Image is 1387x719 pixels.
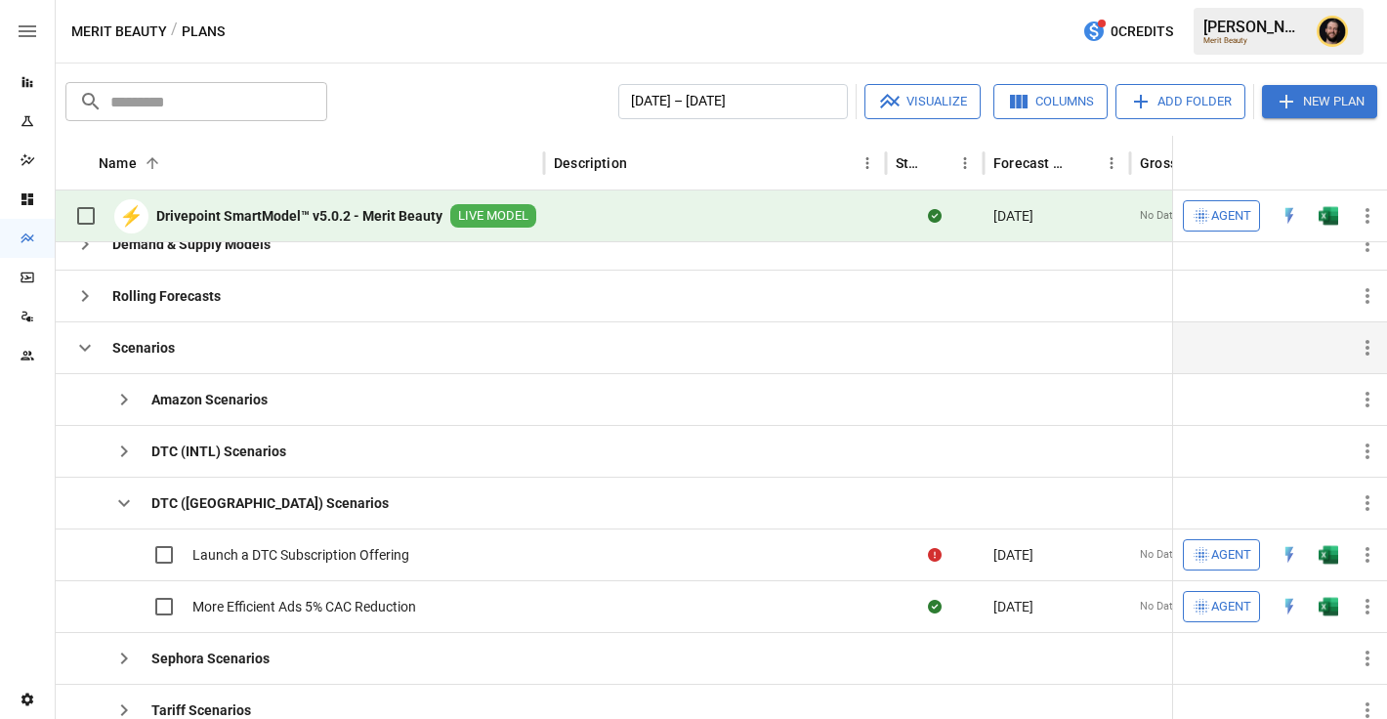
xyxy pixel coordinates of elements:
[151,493,389,513] b: DTC ([GEOGRAPHIC_DATA]) Scenarios
[1074,14,1181,50] button: 0Credits
[928,597,942,616] div: Sync complete
[1071,149,1098,177] button: Sort
[984,529,1130,580] div: [DATE]
[896,155,922,171] div: Status
[139,149,166,177] button: Sort
[1098,149,1125,177] button: Forecast start column menu
[1319,206,1338,226] img: g5qfjXmAAAAABJRU5ErkJggg==
[192,545,409,565] span: Launch a DTC Subscription Offering
[629,149,656,177] button: Sort
[1183,539,1260,571] button: Agent
[1111,20,1173,44] span: 0 Credits
[993,155,1069,171] div: Forecast start
[618,84,848,119] button: [DATE] – [DATE]
[984,190,1130,242] div: [DATE]
[1211,596,1251,618] span: Agent
[171,20,178,44] div: /
[151,442,286,461] b: DTC (INTL) Scenarios
[1262,85,1377,118] button: New Plan
[554,155,627,171] div: Description
[112,286,221,306] b: Rolling Forecasts
[1360,149,1387,177] button: Sort
[928,206,942,226] div: Sync complete
[928,545,942,565] div: Error during sync.
[1203,36,1305,45] div: Merit Beauty
[1140,208,1179,224] span: No Data
[1319,597,1338,616] div: Open in Excel
[151,649,270,668] b: Sephora Scenarios
[1280,206,1299,226] img: quick-edit-flash.b8aec18c.svg
[112,234,271,254] b: Demand & Supply Models
[1319,545,1338,565] img: g5qfjXmAAAAABJRU5ErkJggg==
[1280,597,1299,616] div: Open in Quick Edit
[1140,155,1196,171] div: Gross Margin
[112,338,175,358] b: Scenarios
[1280,545,1299,565] div: Open in Quick Edit
[993,84,1108,119] button: Columns
[951,149,979,177] button: Status column menu
[1183,591,1260,622] button: Agent
[854,149,881,177] button: Description column menu
[1280,545,1299,565] img: quick-edit-flash.b8aec18c.svg
[99,155,137,171] div: Name
[1115,84,1245,119] button: Add Folder
[1280,206,1299,226] div: Open in Quick Edit
[1319,206,1338,226] div: Open in Excel
[1305,4,1360,59] button: Ciaran Nugent
[114,199,148,233] div: ⚡
[1140,599,1179,614] span: No Data
[1140,547,1179,563] span: No Data
[450,207,536,226] span: LIVE MODEL
[984,580,1130,632] div: [DATE]
[1280,597,1299,616] img: quick-edit-flash.b8aec18c.svg
[1203,18,1305,36] div: [PERSON_NAME]
[1319,545,1338,565] div: Open in Excel
[1319,597,1338,616] img: g5qfjXmAAAAABJRU5ErkJggg==
[192,597,416,616] span: More Efficient Ads 5% CAC Reduction
[156,206,442,226] b: Drivepoint SmartModel™ v5.0.2 - Merit Beauty
[924,149,951,177] button: Sort
[864,84,981,119] button: Visualize
[1211,544,1251,567] span: Agent
[71,20,167,44] button: Merit Beauty
[151,390,268,409] b: Amazon Scenarios
[1211,205,1251,228] span: Agent
[1183,200,1260,232] button: Agent
[1317,16,1348,47] img: Ciaran Nugent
